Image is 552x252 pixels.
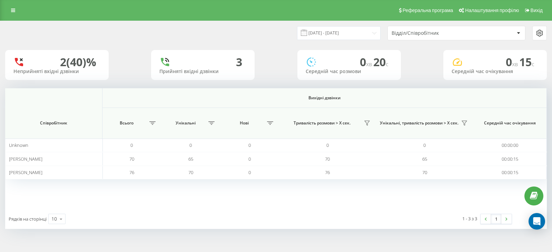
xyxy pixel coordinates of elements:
[532,60,534,68] span: c
[13,120,94,126] span: Співробітник
[189,142,192,148] span: 0
[360,54,373,69] span: 0
[519,54,534,69] span: 15
[9,142,28,148] span: Unknown
[423,142,426,148] span: 0
[51,215,57,222] div: 10
[531,8,543,13] span: Вихід
[282,120,362,126] span: Тривалість розмови > Х сек.
[236,56,242,69] div: 3
[465,8,519,13] span: Налаштування профілю
[512,60,519,68] span: хв
[422,169,427,175] span: 70
[60,56,96,69] div: 2 (40)%
[392,30,474,36] div: Відділ/Співробітник
[128,95,521,101] span: Вихідні дзвінки
[379,120,459,126] span: Унікальні, тривалість розмови > Х сек.
[188,156,193,162] span: 65
[325,169,330,175] span: 76
[306,69,393,74] div: Середній час розмови
[129,156,134,162] span: 70
[452,69,539,74] div: Середній час очікування
[248,142,251,148] span: 0
[473,139,547,152] td: 00:00:00
[106,120,148,126] span: Всього
[473,152,547,165] td: 00:00:15
[491,214,501,224] a: 1
[248,169,251,175] span: 0
[462,215,477,222] div: 1 - 3 з 3
[248,156,251,162] span: 0
[403,8,453,13] span: Реферальна програма
[366,60,373,68] span: хв
[165,120,206,126] span: Унікальні
[224,120,265,126] span: Нові
[13,69,100,74] div: Неприйняті вхідні дзвінки
[529,213,545,230] div: Open Intercom Messenger
[9,156,42,162] span: [PERSON_NAME]
[129,169,134,175] span: 76
[9,169,42,175] span: [PERSON_NAME]
[386,60,388,68] span: c
[480,120,540,126] span: Середній час очікування
[473,166,547,179] td: 00:00:15
[188,169,193,175] span: 70
[325,156,330,162] span: 70
[159,69,246,74] div: Прийняті вхідні дзвінки
[9,216,47,222] span: Рядків на сторінці
[373,54,388,69] span: 20
[422,156,427,162] span: 65
[130,142,133,148] span: 0
[326,142,329,148] span: 0
[506,54,519,69] span: 0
